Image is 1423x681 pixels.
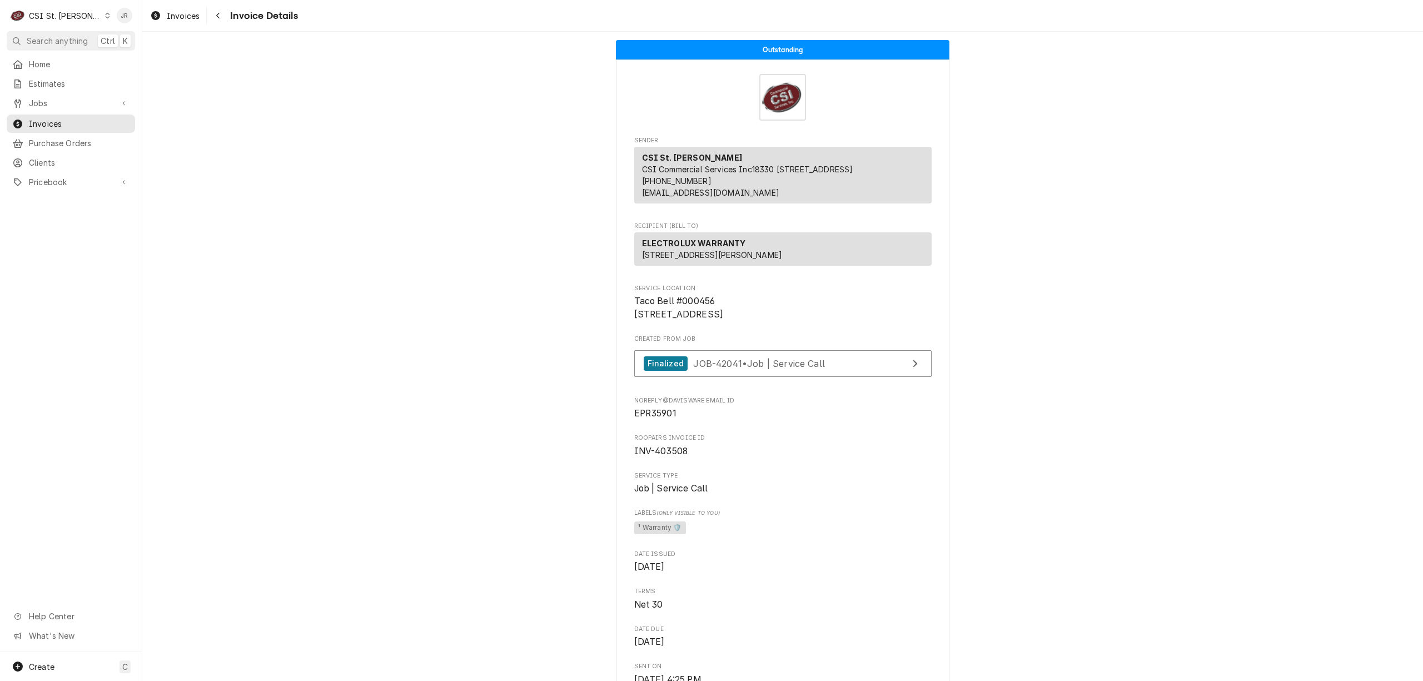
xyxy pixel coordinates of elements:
[634,520,932,536] span: [object Object]
[634,509,932,518] span: Labels
[7,31,135,51] button: Search anythingCtrlK
[29,157,130,168] span: Clients
[656,510,719,516] span: (Only Visible to You)
[634,550,932,559] span: Date Issued
[634,335,932,382] div: Created From Job
[117,8,132,23] div: JR
[642,250,783,260] span: [STREET_ADDRESS][PERSON_NAME]
[7,134,135,152] a: Purchase Orders
[634,483,708,494] span: Job | Service Call
[634,635,932,649] span: Date Due
[634,222,932,271] div: Invoice Recipient
[642,153,742,162] strong: CSI St. [PERSON_NAME]
[634,587,932,596] span: Terms
[642,188,779,197] a: [EMAIL_ADDRESS][DOMAIN_NAME]
[634,637,665,647] span: [DATE]
[634,446,688,456] span: INV-403508
[634,136,932,145] span: Sender
[634,482,932,495] span: Service Type
[634,296,724,320] span: Taco Bell #000456 [STREET_ADDRESS]
[167,10,200,22] span: Invoices
[634,598,932,612] span: Terms
[101,35,115,47] span: Ctrl
[634,560,932,574] span: Date Issued
[634,521,686,535] span: ¹ Warranty 🛡️
[634,232,932,266] div: Recipient (Bill To)
[642,165,853,174] span: CSI Commercial Services Inc18330 [STREET_ADDRESS]
[634,662,932,671] span: Sent On
[634,625,932,649] div: Date Due
[7,607,135,625] a: Go to Help Center
[634,434,932,458] div: Roopairs Invoice ID
[634,445,932,458] span: Roopairs Invoice ID
[634,550,932,574] div: Date Issued
[7,153,135,172] a: Clients
[146,7,204,25] a: Invoices
[634,561,665,572] span: [DATE]
[759,74,806,121] img: Logo
[634,471,932,495] div: Service Type
[117,8,132,23] div: Jessica Rentfro's Avatar
[634,396,932,420] div: Noreply@davisware email ID
[123,35,128,47] span: K
[29,610,128,622] span: Help Center
[29,137,130,149] span: Purchase Orders
[7,94,135,112] a: Go to Jobs
[7,173,135,191] a: Go to Pricebook
[29,630,128,642] span: What's New
[29,118,130,130] span: Invoices
[616,40,949,59] div: Status
[634,599,663,610] span: Net 30
[644,356,688,371] div: Finalized
[634,509,932,536] div: [object Object]
[634,350,932,377] a: View Job
[209,7,227,24] button: Navigate back
[634,147,932,208] div: Sender
[634,407,932,420] span: Noreply@davisware email ID
[29,78,130,90] span: Estimates
[27,35,88,47] span: Search anything
[634,396,932,405] span: Noreply@davisware email ID
[29,176,113,188] span: Pricebook
[634,408,676,419] span: EPR35901
[7,627,135,645] a: Go to What's New
[634,147,932,203] div: Sender
[634,434,932,443] span: Roopairs Invoice ID
[7,55,135,73] a: Home
[693,357,825,369] span: JOB-42041 • Job | Service Call
[642,238,746,248] strong: ELECTROLUX WARRANTY
[634,222,932,231] span: Recipient (Bill To)
[634,295,932,321] span: Service Location
[642,176,711,186] a: [PHONE_NUMBER]
[634,136,932,208] div: Invoice Sender
[634,335,932,344] span: Created From Job
[634,284,932,293] span: Service Location
[29,662,54,672] span: Create
[29,97,113,109] span: Jobs
[634,471,932,480] span: Service Type
[29,10,101,22] div: CSI St. [PERSON_NAME]
[227,8,297,23] span: Invoice Details
[122,661,128,673] span: C
[10,8,26,23] div: C
[634,284,932,321] div: Service Location
[7,115,135,133] a: Invoices
[634,587,932,611] div: Terms
[634,625,932,634] span: Date Due
[634,232,932,270] div: Recipient (Bill To)
[10,8,26,23] div: CSI St. Louis's Avatar
[29,58,130,70] span: Home
[7,74,135,93] a: Estimates
[763,46,803,53] span: Outstanding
